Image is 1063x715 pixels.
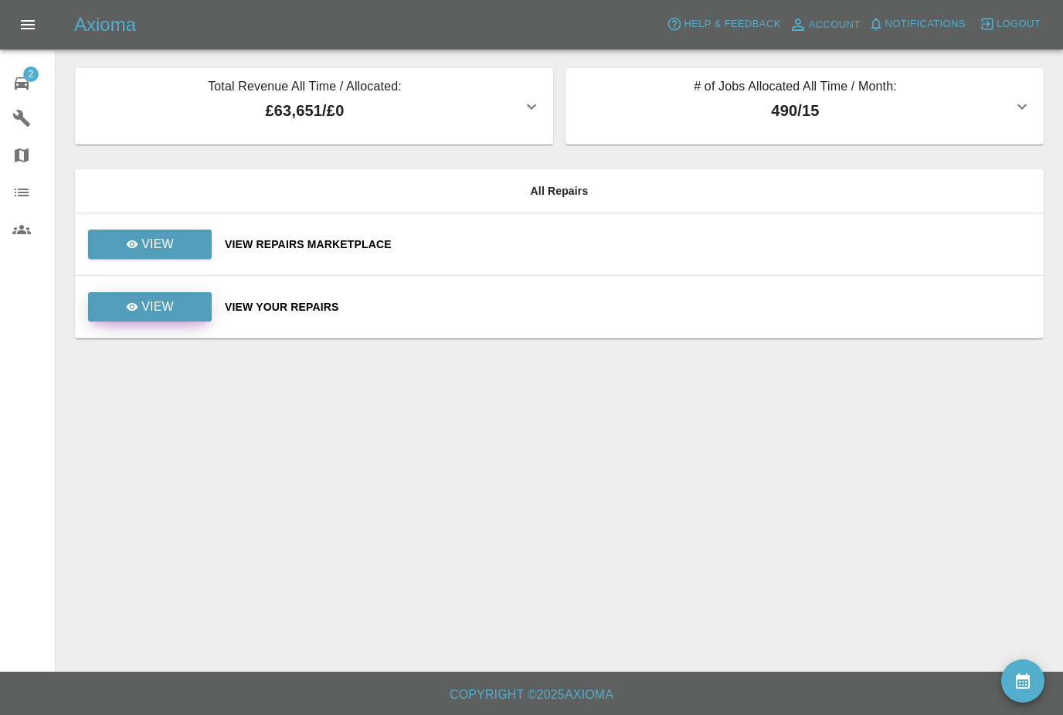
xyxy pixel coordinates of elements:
span: Help & Feedback [684,15,780,33]
p: £63,651 / £0 [87,99,522,122]
p: View [141,235,174,254]
button: Logout [976,12,1044,36]
span: Notifications [885,15,966,33]
h6: Copyright © 2025 Axioma [12,684,1051,706]
a: View [87,237,212,250]
a: View [88,292,212,322]
span: Logout [997,15,1041,33]
p: 490 / 15 [578,99,1013,122]
button: Help & Feedback [663,12,784,36]
p: View [141,298,174,316]
th: All Repairs [75,169,1044,213]
a: View [87,300,212,312]
p: Total Revenue All Time / Allocated: [87,77,522,99]
button: Notifications [864,12,970,36]
p: # of Jobs Allocated All Time / Month: [578,77,1013,99]
span: 2 [23,66,39,82]
button: Total Revenue All Time / Allocated:£63,651/£0 [75,68,553,145]
a: Account [785,12,864,37]
span: Account [809,16,861,34]
a: View Repairs Marketplace [225,237,1031,252]
button: # of Jobs Allocated All Time / Month:490/15 [565,68,1044,145]
a: View [88,230,212,259]
button: availability [1001,659,1044,703]
h5: Axioma [74,12,136,37]
button: Open drawer [9,6,46,43]
a: View Your Repairs [225,299,1031,315]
